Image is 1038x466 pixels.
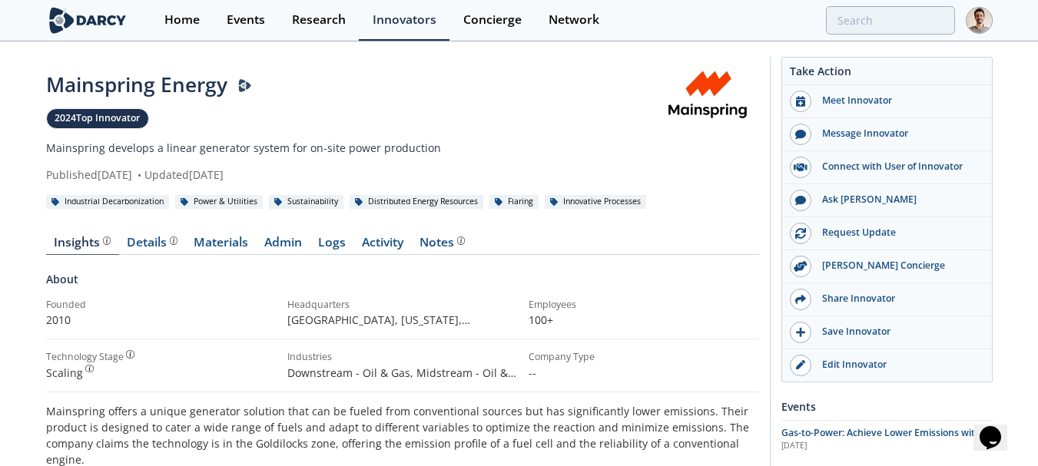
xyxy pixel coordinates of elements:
img: logo-wide.svg [46,7,130,34]
a: Admin [257,236,310,255]
div: Company Type [529,350,759,364]
span: Gas-to-Power: Achieve Lower Emissions with Linear Generators & Oxy-Fuel Systems [781,426,989,453]
div: Innovative Processes [545,195,647,209]
div: About [46,271,759,298]
div: Flaring [489,195,539,209]
div: [PERSON_NAME] Concierge [811,259,983,273]
div: Save Innovator [811,325,983,339]
div: Insights [54,236,111,249]
p: 2010 [46,312,277,328]
div: Scaling [46,365,277,381]
a: Details [119,236,186,255]
div: Distributed Energy Resources [350,195,484,209]
iframe: chat widget [973,405,1023,451]
div: Mainspring Energy [46,70,658,100]
img: information.svg [103,236,111,245]
a: Materials [186,236,257,255]
a: Activity [354,236,412,255]
div: Power & Utilities [175,195,264,209]
div: Connect with User of Innovator [811,160,983,174]
div: Concierge [463,14,522,26]
div: Industrial Decarbonization [46,195,170,209]
img: Profile [966,7,993,34]
a: Logs [310,236,354,255]
a: Notes [412,236,473,255]
div: Details [127,236,177,249]
a: Gas-to-Power: Achieve Lower Emissions with Linear Generators & Oxy-Fuel Systems [DATE] [781,426,993,452]
span: Downstream - Oil & Gas, Midstream - Oil & Gas, Power & Utilities, Upstream - Oil & Gas [287,365,516,396]
img: information.svg [126,350,134,359]
div: Industries [287,350,518,364]
div: Share Innovator [811,292,983,306]
div: Events [781,393,993,420]
p: [GEOGRAPHIC_DATA], [US_STATE] , [GEOGRAPHIC_DATA] [287,312,518,328]
p: 100+ [529,312,759,328]
div: Technology Stage [46,350,124,364]
div: Message Innovator [811,127,983,140]
div: Request Update [811,226,983,240]
div: Research [292,14,346,26]
a: Insights [46,236,119,255]
div: Events [227,14,265,26]
p: -- [529,365,759,381]
div: Meet Innovator [811,94,983,107]
div: Innovators [373,14,436,26]
img: Darcy Presenter [238,79,252,93]
div: Network [549,14,599,26]
img: information.svg [85,365,94,373]
a: 2024Top Innovator [46,108,149,129]
div: Home [164,14,200,26]
span: • [135,167,144,182]
div: [DATE] [781,440,993,452]
div: Notes [420,236,465,249]
div: Founded [46,298,277,312]
div: Edit Innovator [811,358,983,372]
img: information.svg [170,236,178,245]
div: Published [DATE] Updated [DATE] [46,167,658,183]
button: Save Innovator [782,316,992,349]
div: Ask [PERSON_NAME] [811,193,983,207]
div: Take Action [782,63,992,85]
div: Sustainability [269,195,344,209]
img: information.svg [457,236,466,245]
p: Mainspring develops a linear generator system for on-site power production [46,140,658,156]
div: Headquarters [287,298,518,312]
a: Edit Innovator [782,349,992,382]
div: Employees [529,298,759,312]
input: Advanced Search [826,6,955,35]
